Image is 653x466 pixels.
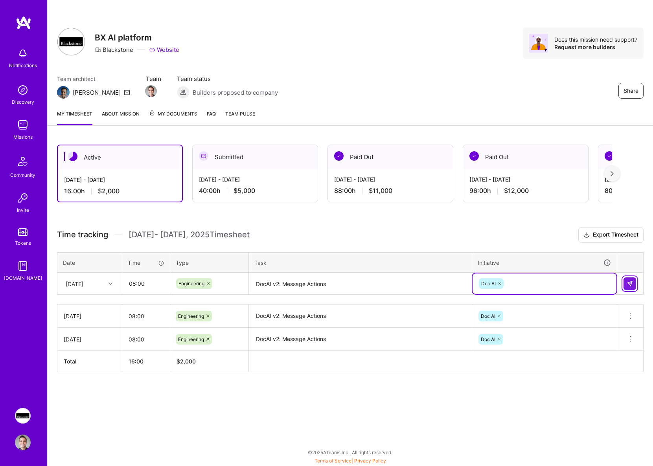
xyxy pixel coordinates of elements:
[4,274,42,282] div: [DOMAIN_NAME]
[128,259,164,267] div: Time
[463,145,588,169] div: Paid Out
[57,75,130,83] span: Team architect
[225,111,255,117] span: Team Pulse
[15,258,31,274] img: guide book
[481,313,495,319] span: Doc AI
[15,408,31,424] img: Blackstone: BX AI platform
[145,85,157,97] img: Team Member Avatar
[15,435,31,450] img: User Avatar
[177,75,278,83] span: Team status
[554,36,637,43] div: Does this mission need support?
[504,187,529,195] span: $12,000
[177,358,196,365] span: $ 2,000
[12,98,34,106] div: Discovery
[57,86,70,99] img: Team Architect
[605,151,614,161] img: Paid Out
[481,281,496,286] span: Doc AI
[177,86,189,99] img: Builders proposed to company
[170,252,249,273] th: Type
[13,152,32,171] img: Community
[478,258,611,267] div: Initiative
[124,89,130,95] i: icon Mail
[149,46,179,54] a: Website
[13,435,33,450] a: User Avatar
[199,175,311,183] div: [DATE] - [DATE]
[109,282,112,286] i: icon Chevron
[57,252,122,273] th: Date
[469,151,479,161] img: Paid Out
[15,190,31,206] img: Invite
[354,458,386,464] a: Privacy Policy
[129,230,250,240] span: [DATE] - [DATE] , 2025 Timesheet
[57,28,85,56] img: Company Logo
[123,273,169,294] input: HH:MM
[58,145,182,169] div: Active
[57,351,122,372] th: Total
[13,133,33,141] div: Missions
[47,442,653,462] div: © 2025 ATeams Inc., All rights reserved.
[193,88,278,97] span: Builders proposed to company
[15,117,31,133] img: teamwork
[199,151,208,161] img: Submitted
[334,151,344,161] img: Paid Out
[18,228,28,236] img: tokens
[10,171,35,179] div: Community
[250,305,471,327] textarea: DocAI v2: Message Actions
[469,187,582,195] div: 96:00 h
[315,458,386,464] span: |
[624,87,638,95] span: Share
[15,82,31,98] img: discovery
[250,328,471,350] textarea: DocAI v2: Message Actions
[611,171,614,176] img: right
[64,187,176,195] div: 16:00 h
[95,33,179,42] h3: BX AI platform
[102,110,140,125] a: About Mission
[73,88,121,97] div: [PERSON_NAME]
[149,110,197,118] span: My Documents
[624,277,637,290] div: null
[315,458,351,464] a: Terms of Service
[618,83,644,99] button: Share
[15,46,31,61] img: bell
[68,152,77,161] img: Active
[225,110,255,125] a: Team Pulse
[122,329,170,350] input: HH:MM
[17,206,29,214] div: Invite
[249,252,472,273] th: Task
[64,312,116,320] div: [DATE]
[578,227,644,243] button: Export Timesheet
[95,47,101,53] i: icon CompanyGray
[64,176,176,184] div: [DATE] - [DATE]
[95,46,133,54] div: Blackstone
[207,110,216,125] a: FAQ
[178,313,204,319] span: Engineering
[627,281,633,287] img: Submit
[13,408,33,424] a: Blackstone: BX AI platform
[369,187,392,195] span: $11,000
[554,43,637,51] div: Request more builders
[529,34,548,53] img: Avatar
[15,239,31,247] div: Tokens
[66,279,83,288] div: [DATE]
[98,187,120,195] span: $2,000
[57,110,92,125] a: My timesheet
[481,336,495,342] span: Doc AI
[122,306,170,327] input: HH:MM
[328,145,453,169] div: Paid Out
[234,187,255,195] span: $5,000
[193,145,318,169] div: Submitted
[334,187,447,195] div: 88:00 h
[122,351,170,372] th: 16:00
[334,175,447,183] div: [DATE] - [DATE]
[9,61,37,70] div: Notifications
[583,231,590,239] i: icon Download
[146,75,161,83] span: Team
[469,175,582,183] div: [DATE] - [DATE]
[57,230,108,240] span: Time tracking
[146,84,156,98] a: Team Member Avatar
[178,281,204,286] span: Engineering
[199,187,311,195] div: 40:00 h
[250,273,471,294] textarea: DocAI v2: Message Actions
[178,336,204,342] span: Engineering
[16,16,31,30] img: logo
